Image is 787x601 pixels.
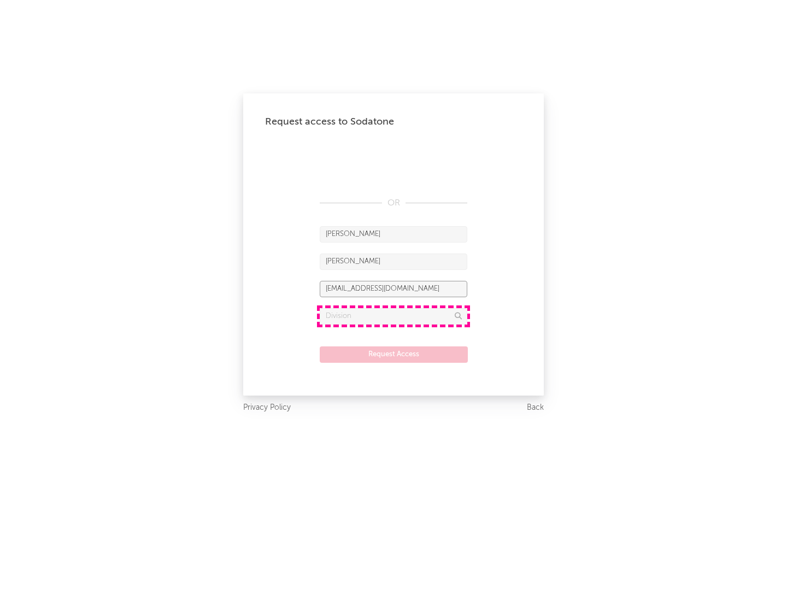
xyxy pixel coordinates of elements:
[320,346,468,363] button: Request Access
[320,197,467,210] div: OR
[243,401,291,415] a: Privacy Policy
[320,226,467,243] input: First Name
[265,115,522,128] div: Request access to Sodatone
[320,308,467,325] input: Division
[320,281,467,297] input: Email
[527,401,544,415] a: Back
[320,254,467,270] input: Last Name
